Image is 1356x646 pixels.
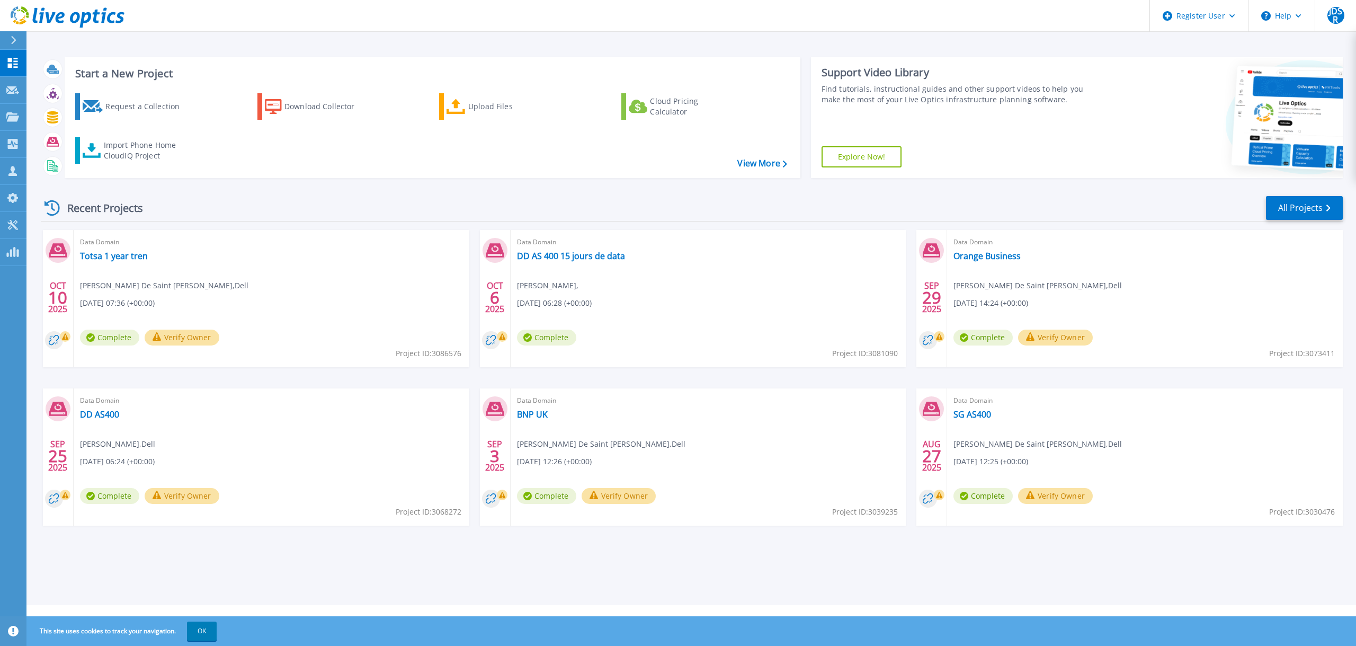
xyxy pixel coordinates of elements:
span: 6 [490,293,499,302]
a: View More [737,158,787,169]
div: SEP 2025 [485,437,505,475]
a: Explore Now! [822,146,902,167]
div: OCT 2025 [485,278,505,317]
span: [PERSON_NAME] , Dell [80,438,155,450]
a: DD AS400 [80,409,119,420]
span: [PERSON_NAME] De Saint [PERSON_NAME] , Dell [953,438,1122,450]
span: 27 [922,452,941,461]
span: Data Domain [80,236,463,248]
div: SEP 2025 [48,437,68,475]
div: OCT 2025 [48,278,68,317]
span: Project ID: 3073411 [1269,348,1335,359]
span: [DATE] 12:26 (+00:00) [517,456,592,467]
a: Download Collector [257,93,376,120]
span: [PERSON_NAME] De Saint [PERSON_NAME] , Dell [517,438,685,450]
span: This site uses cookies to track your navigation. [29,622,217,641]
div: Support Video Library [822,66,1096,79]
a: Upload Files [439,93,557,120]
a: Request a Collection [75,93,193,120]
span: Complete [517,488,576,504]
button: OK [187,622,217,641]
span: Data Domain [953,236,1336,248]
span: Complete [953,488,1013,504]
span: Complete [517,330,576,346]
a: Cloud Pricing Calculator [621,93,739,120]
span: [PERSON_NAME] , [517,280,578,291]
button: Verify Owner [145,488,219,504]
div: Find tutorials, instructional guides and other support videos to help you make the most of your L... [822,84,1096,105]
a: DD AS 400 15 jours de data [517,251,625,261]
span: Project ID: 3086576 [396,348,461,359]
div: Download Collector [284,96,369,117]
span: Project ID: 3030476 [1269,506,1335,518]
span: JDSR [1327,7,1344,24]
button: Verify Owner [145,330,219,346]
span: [PERSON_NAME] De Saint [PERSON_NAME] , Dell [80,280,248,291]
span: 3 [490,452,499,461]
a: SG AS400 [953,409,991,420]
button: Verify Owner [1018,330,1093,346]
div: AUG 2025 [922,437,942,475]
span: Data Domain [517,395,900,406]
button: Verify Owner [582,488,656,504]
div: Recent Projects [41,195,157,221]
span: Complete [80,488,139,504]
div: Request a Collection [105,96,190,117]
a: BNP UK [517,409,548,420]
span: Data Domain [953,395,1336,406]
button: Verify Owner [1018,488,1093,504]
span: [DATE] 06:28 (+00:00) [517,297,592,309]
span: 10 [48,293,67,302]
span: [PERSON_NAME] De Saint [PERSON_NAME] , Dell [953,280,1122,291]
span: Complete [953,330,1013,346]
span: [DATE] 12:25 (+00:00) [953,456,1028,467]
a: Orange Business [953,251,1021,261]
h3: Start a New Project [75,68,787,79]
span: Project ID: 3068272 [396,506,461,518]
a: Totsa 1 year tren [80,251,148,261]
span: [DATE] 07:36 (+00:00) [80,297,155,309]
div: Import Phone Home CloudIQ Project [104,140,186,161]
span: Data Domain [80,395,463,406]
span: 29 [922,293,941,302]
span: [DATE] 06:24 (+00:00) [80,456,155,467]
div: SEP 2025 [922,278,942,317]
span: Complete [80,330,139,346]
span: [DATE] 14:24 (+00:00) [953,297,1028,309]
span: Data Domain [517,236,900,248]
div: Cloud Pricing Calculator [650,96,735,117]
div: Upload Files [468,96,553,117]
span: Project ID: 3039235 [832,506,898,518]
a: All Projects [1266,196,1343,220]
span: Project ID: 3081090 [832,348,898,359]
span: 25 [48,452,67,461]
